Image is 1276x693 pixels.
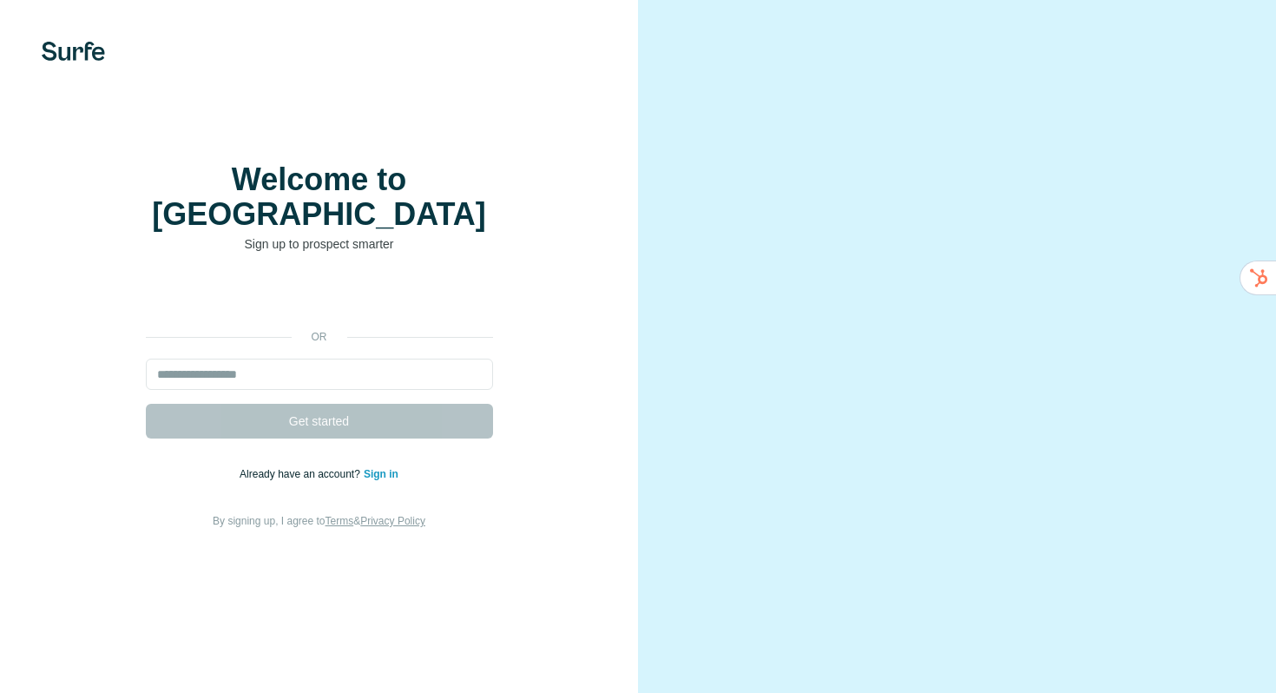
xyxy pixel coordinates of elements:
span: By signing up, I agree to & [213,515,425,527]
a: Terms [326,515,354,527]
img: Surfe's logo [42,42,105,61]
p: or [292,329,347,345]
span: Already have an account? [240,468,364,480]
p: Sign up to prospect smarter [146,235,493,253]
a: Sign in [364,468,398,480]
h1: Welcome to [GEOGRAPHIC_DATA] [146,162,493,232]
iframe: Sign in with Google Button [137,279,502,317]
a: Privacy Policy [360,515,425,527]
